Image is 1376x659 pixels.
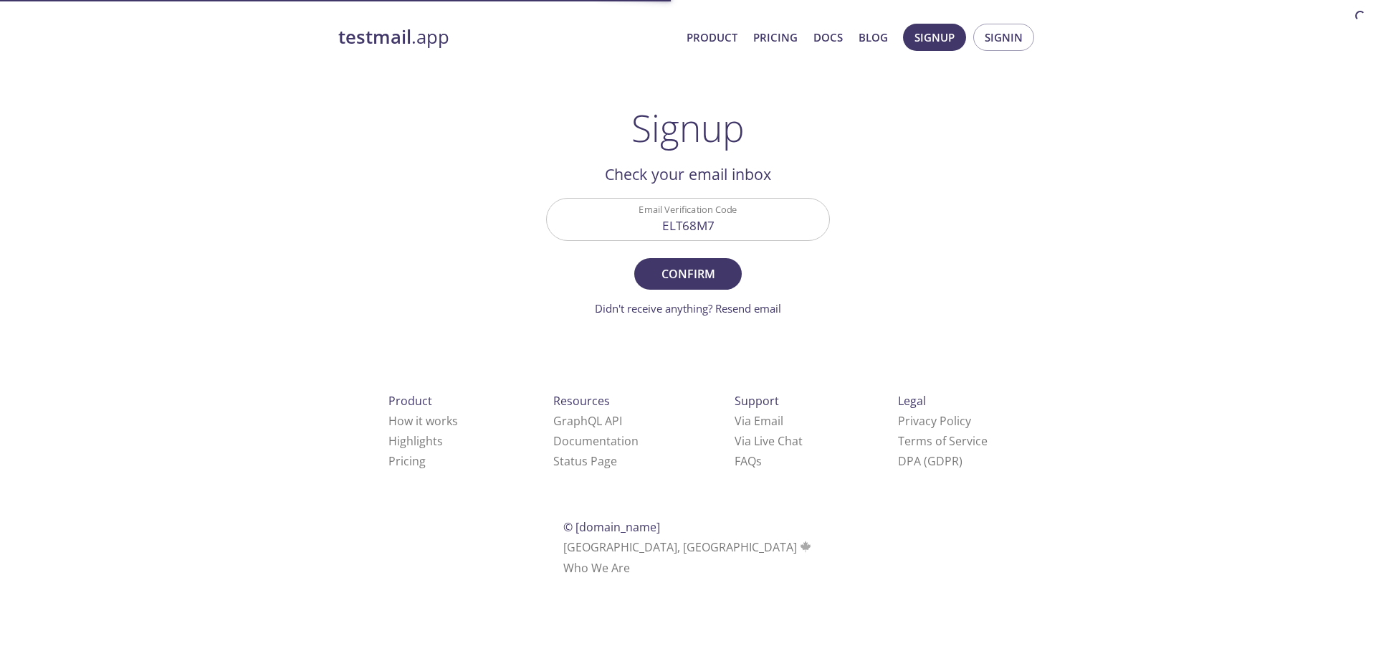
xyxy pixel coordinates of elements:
a: testmail.app [338,25,675,49]
a: Pricing [388,453,426,469]
a: Highlights [388,433,443,449]
a: Pricing [753,28,798,47]
a: Documentation [553,433,639,449]
span: Signin [985,28,1023,47]
a: Who We Are [563,560,630,576]
a: GraphQL API [553,413,622,429]
span: [GEOGRAPHIC_DATA], [GEOGRAPHIC_DATA] [563,539,813,555]
a: Blog [859,28,888,47]
a: Product [687,28,737,47]
button: Confirm [634,258,742,290]
a: DPA (GDPR) [898,453,962,469]
span: Legal [898,393,926,409]
h1: Signup [631,106,745,149]
a: Docs [813,28,843,47]
a: Didn't receive anything? Resend email [595,301,781,316]
span: s [756,453,762,469]
a: FAQ [735,453,762,469]
a: Terms of Service [898,433,988,449]
h2: Check your email inbox [546,162,830,186]
span: Resources [553,393,610,409]
span: Signup [914,28,955,47]
button: Signup [903,24,966,51]
strong: testmail [338,24,411,49]
a: Via Email [735,413,783,429]
span: © [DOMAIN_NAME] [563,519,660,535]
a: How it works [388,413,458,429]
a: Privacy Policy [898,413,971,429]
a: Via Live Chat [735,433,803,449]
button: Signin [973,24,1034,51]
span: Confirm [650,264,726,284]
span: Product [388,393,432,409]
a: Status Page [553,453,617,469]
span: Support [735,393,779,409]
